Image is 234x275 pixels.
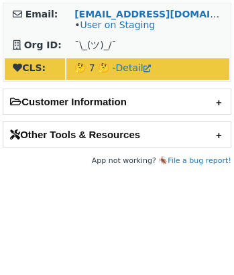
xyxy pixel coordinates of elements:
[13,62,46,73] strong: CLS:
[25,9,58,19] strong: Email:
[74,19,155,30] span: •
[168,156,231,165] a: File a bug report!
[24,40,62,50] strong: Org ID:
[66,58,229,80] td: 🤔 7 🤔 -
[74,40,116,50] span: ¯\_(ツ)_/¯
[3,154,231,168] footer: App not working? 🪳
[80,19,155,30] a: User on Staging
[3,89,231,114] h2: Customer Information
[3,122,231,147] h2: Other Tools & Resources
[116,62,151,73] a: Detail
